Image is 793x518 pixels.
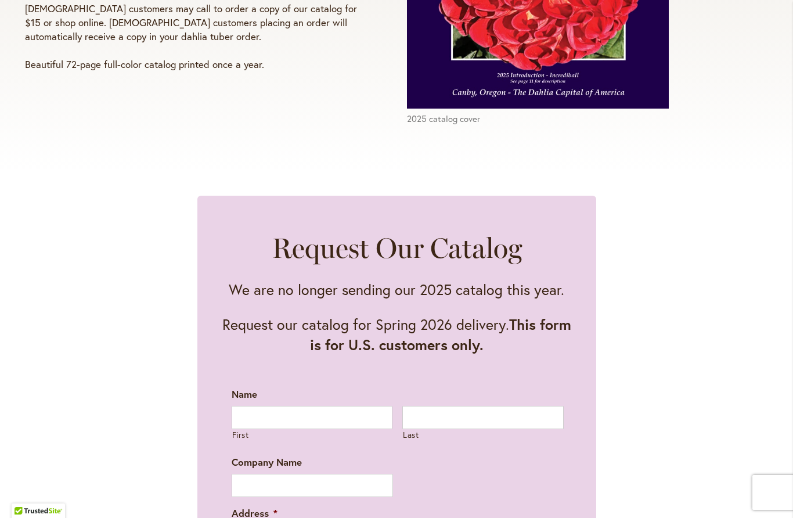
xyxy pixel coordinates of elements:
[25,57,363,71] p: Beautiful 72-page full-color catalog printed once a year.
[229,279,564,300] p: We are no longer sending our 2025 catalog this year.
[272,231,522,265] h2: Request Our Catalog
[403,430,564,441] label: Last
[232,456,302,469] label: Company Name
[25,2,363,44] p: [DEMOGRAPHIC_DATA] customers may call to order a copy of our catalog for $15 or shop online. [DEM...
[232,388,257,401] label: Name
[232,430,393,441] label: First
[221,314,573,355] p: Request our catalog for Spring 2026 delivery.
[407,113,768,125] figcaption: 2025 catalog cover
[310,315,571,354] strong: This form is for U.S. customers only.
